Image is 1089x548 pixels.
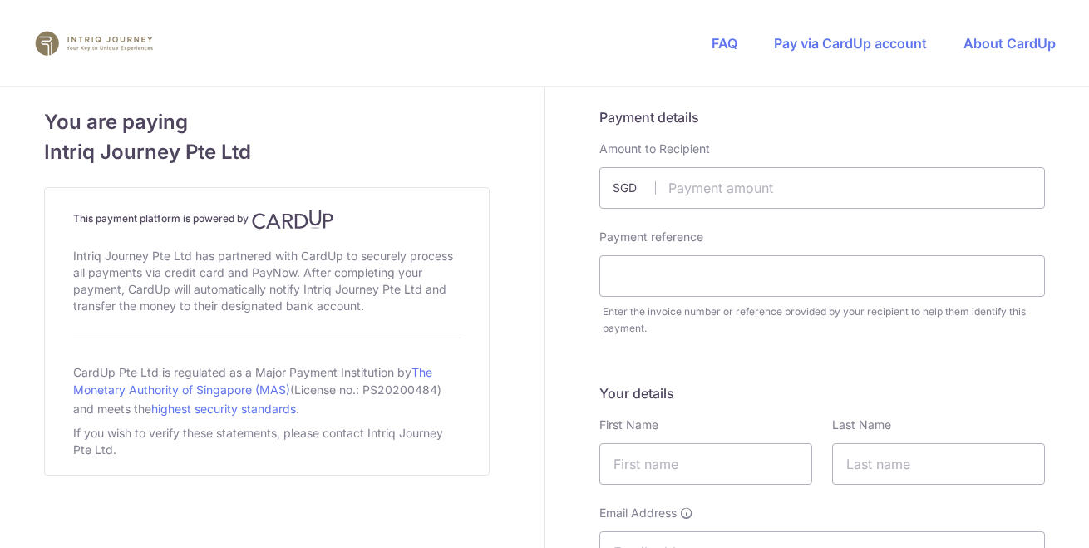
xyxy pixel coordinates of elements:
[832,443,1045,485] input: Last name
[712,35,737,52] a: FAQ
[252,210,333,230] img: CardUp
[44,107,490,137] span: You are paying
[963,35,1056,52] a: About CardUp
[599,107,1045,127] h5: Payment details
[599,141,710,157] label: Amount to Recipient
[599,443,812,485] input: First name
[73,244,461,318] div: Intriq Journey Pte Ltd has partnered with CardUp to securely process all payments via credit card...
[774,35,927,52] a: Pay via CardUp account
[603,304,1045,337] div: Enter the invoice number or reference provided by your recipient to help them identify this payment.
[599,229,703,245] label: Payment reference
[599,505,677,521] span: Email Address
[599,167,1045,209] input: Payment amount
[44,137,490,167] span: Intriq Journey Pte Ltd
[599,417,658,433] label: First Name
[73,210,461,230] h4: This payment platform is powered by
[73,422,461,462] div: If you wish to verify these statements, please contact Intriq Journey Pte Ltd.
[832,417,891,433] label: Last Name
[599,383,1045,403] h5: Your details
[613,180,656,196] span: SGD
[73,358,461,422] div: CardUp Pte Ltd is regulated as a Major Payment Institution by (License no.: PS20200484) and meets...
[151,402,296,416] a: highest security standards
